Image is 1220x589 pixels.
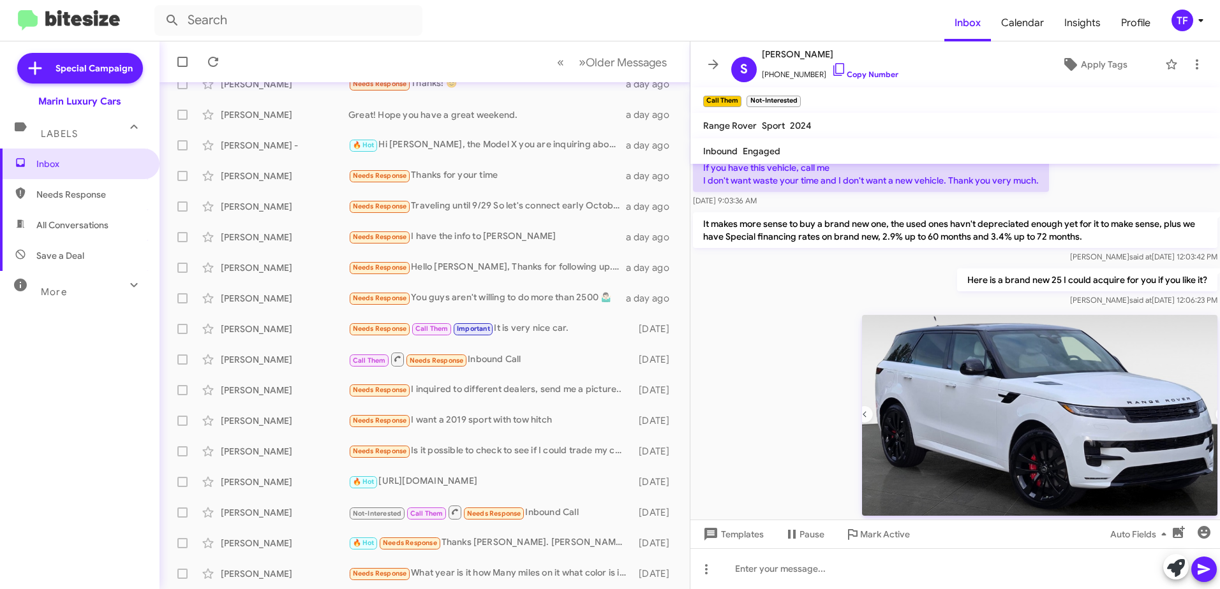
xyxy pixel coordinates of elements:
[353,80,407,88] span: Needs Response
[348,444,633,458] div: Is it possible to check to see if I could trade my car in? I would rather see if it's possible be...
[353,569,407,578] span: Needs Response
[1172,10,1193,31] div: TF
[467,509,521,518] span: Needs Response
[774,523,835,546] button: Pause
[626,292,680,305] div: a day ago
[353,233,407,241] span: Needs Response
[221,139,348,152] div: [PERSON_NAME] -
[1161,10,1206,31] button: TF
[743,145,780,157] span: Engaged
[586,55,667,69] span: Older Messages
[221,537,348,549] div: [PERSON_NAME]
[835,523,920,546] button: Mark Active
[353,356,386,365] span: Call Them
[693,212,1217,248] p: It makes more sense to buy a brand new one, the used ones havn't depreciated enough yet for it to...
[633,323,680,335] div: [DATE]
[626,261,680,274] div: a day ago
[626,108,680,121] div: a day ago
[1129,295,1152,305] span: said at
[415,324,449,333] span: Call Them
[348,566,633,581] div: What year is it how Many miles on it what color is it?
[348,321,633,336] div: It is very nice car.
[703,120,757,131] span: Range Rover
[701,523,764,546] span: Templates
[221,292,348,305] div: [PERSON_NAME]
[579,54,586,70] span: »
[633,414,680,427] div: [DATE]
[557,54,564,70] span: «
[693,196,757,205] span: [DATE] 9:03:36 AM
[626,139,680,152] div: a day ago
[36,188,145,201] span: Needs Response
[383,539,437,547] span: Needs Response
[633,567,680,580] div: [DATE]
[221,231,348,244] div: [PERSON_NAME]
[348,351,633,367] div: Inbound Call
[353,171,407,180] span: Needs Response
[353,477,375,486] span: 🔥 Hot
[348,199,626,214] div: Traveling until 9/29 So let's connect early October
[740,59,748,80] span: S
[221,78,348,91] div: [PERSON_NAME]
[353,447,407,455] span: Needs Response
[957,268,1217,291] p: Here is a brand new 25 I could acquire for you if you like it?
[410,509,443,518] span: Call Them
[800,523,824,546] span: Pause
[571,49,674,75] button: Next
[457,324,490,333] span: Important
[762,120,785,131] span: Sport
[348,138,626,152] div: Hi [PERSON_NAME], the Model X you are inquiring about has been sold. Were you only looking for a X?
[1070,295,1217,305] span: [PERSON_NAME] [DATE] 12:06:23 PM
[862,315,1217,516] img: ME5b8d0f56adde77d6ef4c3ee6c87f1483
[56,62,133,75] span: Special Campaign
[762,47,898,62] span: [PERSON_NAME]
[348,229,626,244] div: I have the info to [PERSON_NAME]
[703,96,741,107] small: Call Them
[353,324,407,333] span: Needs Response
[348,168,626,183] div: Thanks for your time
[353,141,375,149] span: 🔥 Hot
[353,263,407,272] span: Needs Response
[1100,523,1182,546] button: Auto Fields
[1110,523,1172,546] span: Auto Fields
[353,294,407,302] span: Needs Response
[221,200,348,213] div: [PERSON_NAME]
[1111,4,1161,41] a: Profile
[348,382,633,397] div: I inquired to different dealers, send me a picture..
[633,353,680,366] div: [DATE]
[991,4,1054,41] a: Calendar
[353,539,375,547] span: 🔥 Hot
[353,416,407,425] span: Needs Response
[38,95,121,108] div: Marin Luxury Cars
[944,4,991,41] span: Inbox
[1029,53,1159,76] button: Apply Tags
[353,509,402,518] span: Not-Interested
[41,286,67,298] span: More
[348,413,633,428] div: I want a 2019 sport with tow hitch
[221,476,348,488] div: [PERSON_NAME]
[221,108,348,121] div: [PERSON_NAME]
[41,128,78,140] span: Labels
[626,170,680,182] div: a day ago
[633,506,680,519] div: [DATE]
[633,445,680,458] div: [DATE]
[1070,252,1217,261] span: [PERSON_NAME] [DATE] 12:03:42 PM
[633,537,680,549] div: [DATE]
[860,523,910,546] span: Mark Active
[1054,4,1111,41] a: Insights
[36,249,84,262] span: Save a Deal
[348,474,633,489] div: [URL][DOMAIN_NAME]
[36,157,145,170] span: Inbox
[221,323,348,335] div: [PERSON_NAME]
[626,200,680,213] div: a day ago
[626,78,680,91] div: a day ago
[549,49,572,75] button: Previous
[633,384,680,396] div: [DATE]
[221,567,348,580] div: [PERSON_NAME]
[221,384,348,396] div: [PERSON_NAME]
[348,108,626,121] div: Great! Hope you have a great weekend.
[1129,252,1152,261] span: said at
